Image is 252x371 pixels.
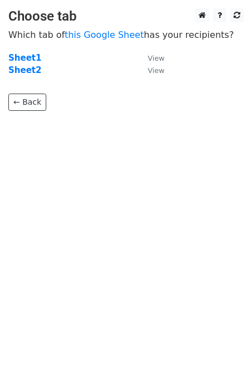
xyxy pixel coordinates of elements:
[148,66,164,75] small: View
[8,65,41,75] a: Sheet2
[137,53,164,63] a: View
[8,53,41,63] a: Sheet1
[8,29,244,41] p: Which tab of has your recipients?
[8,94,46,111] a: ← Back
[148,54,164,62] small: View
[8,8,244,25] h3: Choose tab
[65,30,144,40] a: this Google Sheet
[137,65,164,75] a: View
